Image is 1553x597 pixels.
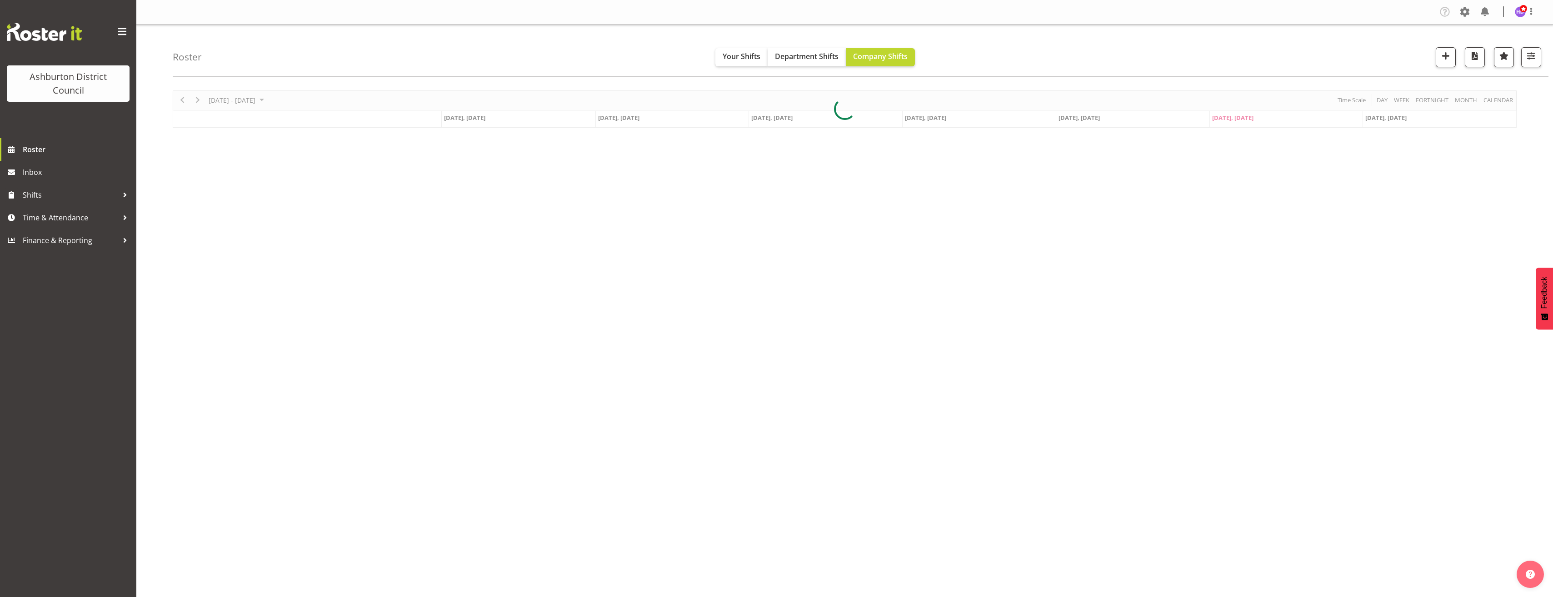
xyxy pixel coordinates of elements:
[853,51,908,61] span: Company Shifts
[775,51,839,61] span: Department Shifts
[846,48,915,66] button: Company Shifts
[173,52,202,62] h4: Roster
[1436,47,1456,67] button: Add a new shift
[1494,47,1514,67] button: Highlight an important date within the roster.
[1465,47,1485,67] button: Download a PDF of the roster according to the set date range.
[1540,277,1548,308] span: Feedback
[7,23,82,41] img: Rosterit website logo
[1521,47,1541,67] button: Filter Shifts
[723,51,760,61] span: Your Shifts
[1515,6,1526,17] img: hayley-dickson3805.jpg
[23,188,118,202] span: Shifts
[1526,570,1535,579] img: help-xxl-2.png
[23,143,132,156] span: Roster
[16,70,120,97] div: Ashburton District Council
[768,48,846,66] button: Department Shifts
[715,48,768,66] button: Your Shifts
[23,211,118,224] span: Time & Attendance
[23,165,132,179] span: Inbox
[23,234,118,247] span: Finance & Reporting
[1536,268,1553,329] button: Feedback - Show survey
